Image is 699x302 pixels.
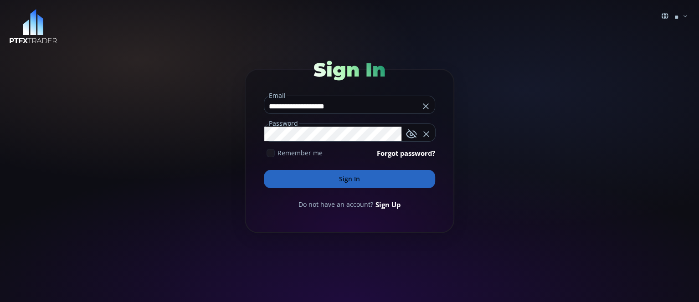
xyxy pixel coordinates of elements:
[314,58,385,82] span: Sign In
[377,148,435,158] a: Forgot password?
[264,200,435,210] div: Do not have an account?
[278,148,323,158] span: Remember me
[375,200,401,210] a: Sign Up
[9,9,57,44] img: LOGO
[264,170,435,188] button: Sign In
